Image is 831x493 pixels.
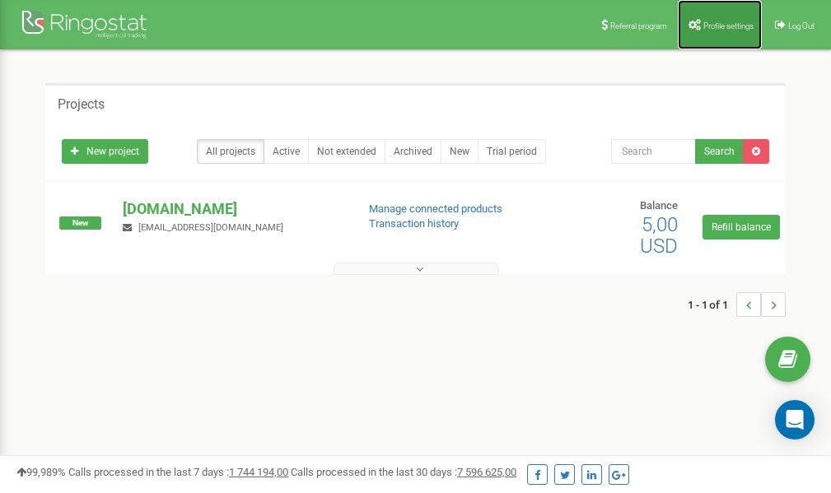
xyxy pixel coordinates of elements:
[291,466,516,478] span: Calls processed in the last 30 days :
[197,139,264,164] a: All projects
[123,198,342,220] p: [DOMAIN_NAME]
[703,21,754,30] span: Profile settings
[610,21,667,30] span: Referral program
[68,466,288,478] span: Calls processed in the last 7 days :
[640,213,678,258] span: 5,00 USD
[369,202,502,215] a: Manage connected products
[775,400,815,440] div: Open Intercom Messenger
[369,217,459,230] a: Transaction history
[385,139,441,164] a: Archived
[640,199,678,212] span: Balance
[788,21,815,30] span: Log Out
[457,466,516,478] u: 7 596 625,00
[229,466,288,478] u: 1 744 194,00
[688,276,786,333] nav: ...
[703,215,780,240] a: Refill balance
[695,139,744,164] button: Search
[138,222,283,233] span: [EMAIL_ADDRESS][DOMAIN_NAME]
[308,139,385,164] a: Not extended
[611,139,696,164] input: Search
[441,139,479,164] a: New
[59,216,101,230] span: New
[688,292,736,317] span: 1 - 1 of 1
[478,139,546,164] a: Trial period
[62,139,148,164] a: New project
[264,139,309,164] a: Active
[58,97,105,112] h5: Projects
[16,466,66,478] span: 99,989%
